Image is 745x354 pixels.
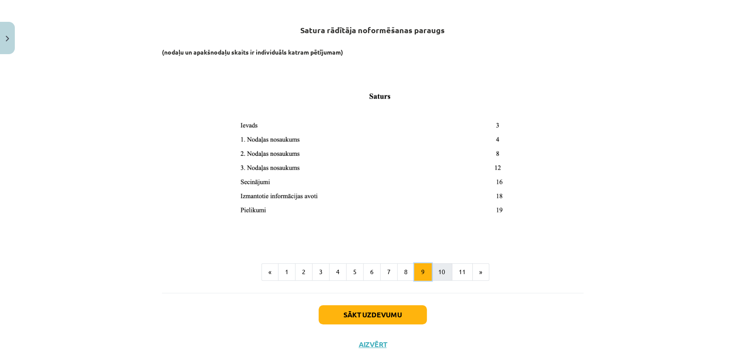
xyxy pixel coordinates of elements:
[329,263,347,281] button: 4
[397,263,415,281] button: 8
[162,48,343,56] b: (nodaļu un apakšnodaļu skaits ir individuāls katram pētījumam)
[452,263,473,281] button: 11
[300,25,445,35] b: Satura rādītāja noformēšanas paraugs
[414,263,432,281] button: 9
[295,263,312,281] button: 2
[278,263,295,281] button: 1
[356,340,389,349] button: Aizvērt
[380,263,398,281] button: 7
[162,263,584,281] nav: Page navigation example
[319,305,427,324] button: Sākt uzdevumu
[346,263,364,281] button: 5
[363,263,381,281] button: 6
[261,263,278,281] button: «
[312,263,330,281] button: 3
[472,263,489,281] button: »
[6,36,9,41] img: icon-close-lesson-0947bae3869378f0d4975bcd49f059093ad1ed9edebbc8119c70593378902aed.svg
[431,263,452,281] button: 10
